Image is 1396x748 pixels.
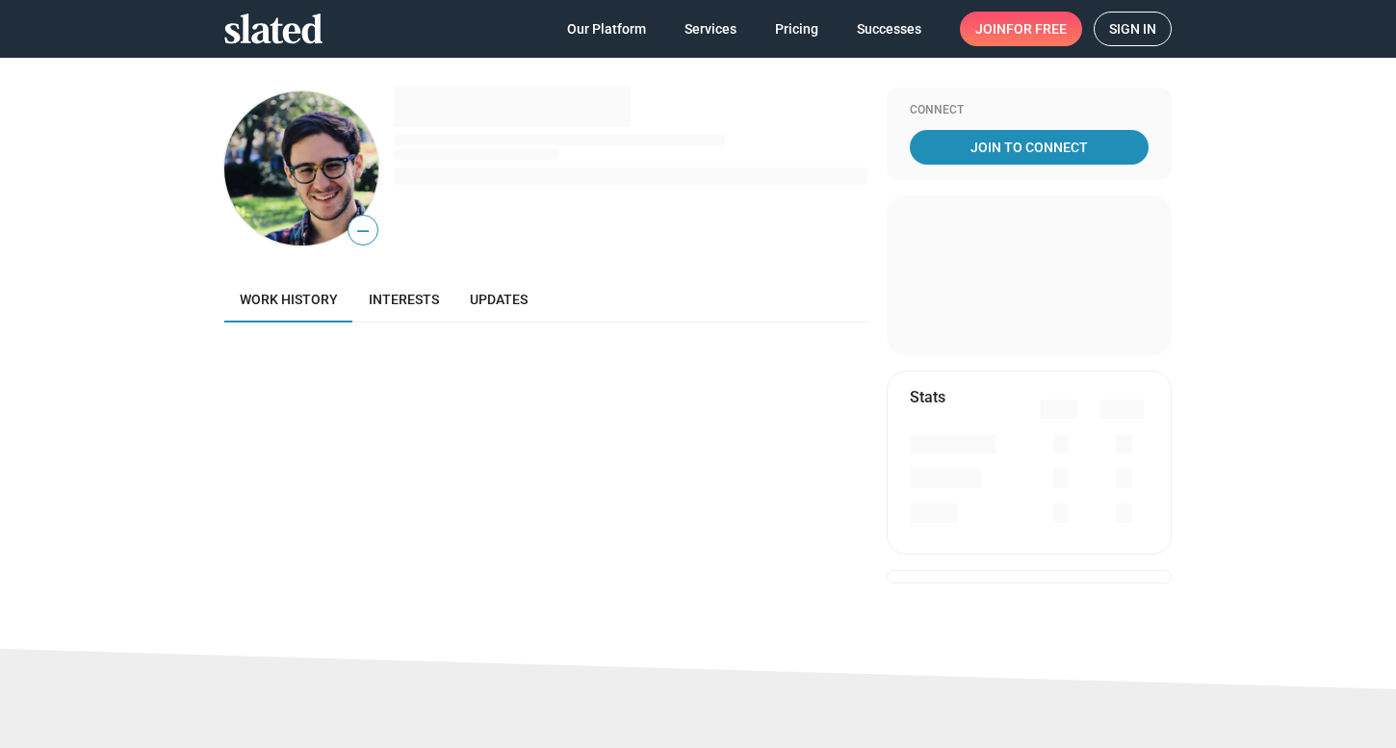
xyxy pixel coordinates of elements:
a: Sign in [1094,12,1172,46]
span: Updates [470,292,528,307]
a: Services [669,12,752,46]
span: — [349,219,377,244]
span: Pricing [775,12,818,46]
span: Successes [857,12,921,46]
span: Join To Connect [914,130,1145,165]
mat-card-title: Stats [910,387,945,407]
span: Interests [369,292,439,307]
span: Sign in [1109,13,1156,45]
a: Interests [353,276,454,322]
a: Work history [224,276,353,322]
a: Updates [454,276,543,322]
span: Join [975,12,1067,46]
a: Successes [841,12,937,46]
a: Join To Connect [910,130,1149,165]
div: Connect [910,103,1149,118]
a: Joinfor free [960,12,1082,46]
a: Pricing [760,12,834,46]
span: for free [1006,12,1067,46]
span: Our Platform [567,12,646,46]
a: Our Platform [552,12,661,46]
span: Work history [240,292,338,307]
span: Services [685,12,737,46]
